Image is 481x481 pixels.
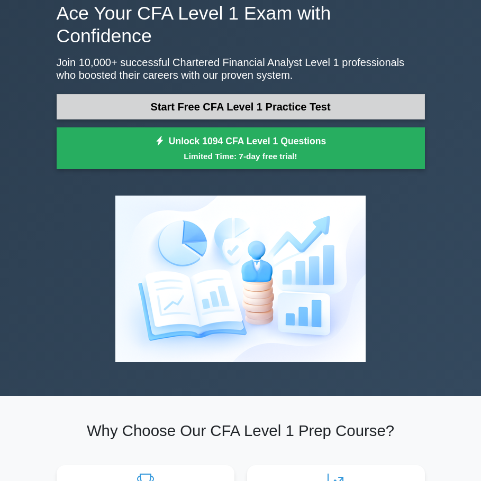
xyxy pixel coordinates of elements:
[57,56,425,81] p: Join 10,000+ successful Chartered Financial Analyst Level 1 professionals who boosted their caree...
[57,94,425,119] a: Start Free CFA Level 1 Practice Test
[70,150,412,162] small: Limited Time: 7-day free trial!
[57,421,425,440] h2: Why Choose Our CFA Level 1 Prep Course?
[107,187,374,371] img: Chartered Financial Analyst Level 1 Preview
[57,2,425,48] h1: Ace Your CFA Level 1 Exam with Confidence
[57,127,425,170] a: Unlock 1094 CFA Level 1 QuestionsLimited Time: 7-day free trial!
